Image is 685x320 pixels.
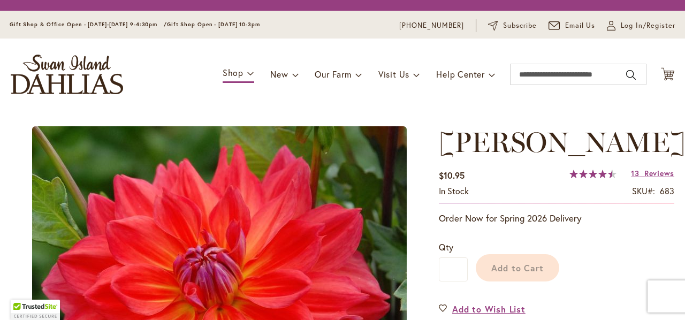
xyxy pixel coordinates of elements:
span: Shop [223,67,243,78]
div: 683 [660,185,674,197]
span: In stock [439,185,469,196]
button: Search [626,66,636,83]
a: Add to Wish List [439,303,526,315]
iframe: Launch Accessibility Center [8,282,38,312]
span: Gift Shop Open - [DATE] 10-3pm [167,21,260,28]
span: Help Center [436,68,485,80]
a: [PHONE_NUMBER] [399,20,464,31]
p: Order Now for Spring 2026 Delivery [439,212,674,225]
a: 13 Reviews [631,168,674,178]
strong: SKU [632,185,655,196]
span: Subscribe [503,20,537,31]
span: 13 [631,168,639,178]
div: 91% [569,170,616,178]
a: Email Us [549,20,596,31]
span: Log In/Register [621,20,675,31]
a: Subscribe [488,20,537,31]
span: Visit Us [378,68,409,80]
a: store logo [11,55,123,94]
span: Gift Shop & Office Open - [DATE]-[DATE] 9-4:30pm / [10,21,167,28]
div: Availability [439,185,469,197]
a: Log In/Register [607,20,675,31]
span: Email Us [565,20,596,31]
span: Add to Wish List [452,303,526,315]
span: Qty [439,241,453,253]
span: Our Farm [315,68,351,80]
span: $10.95 [439,170,465,181]
span: New [270,68,288,80]
span: Reviews [644,168,674,178]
